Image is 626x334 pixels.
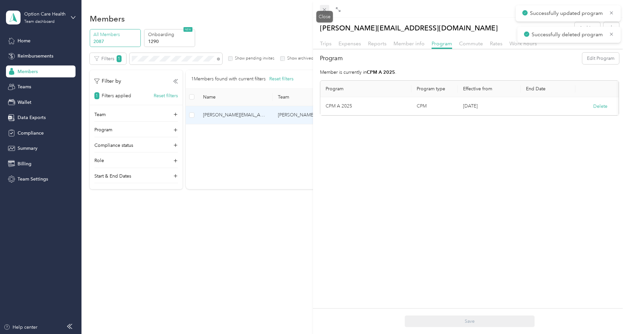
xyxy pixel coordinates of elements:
p: Member is currently in . [320,69,619,76]
td: CPM [411,97,458,115]
span: Member info [393,40,425,47]
p: Successfully deleted program [532,30,604,39]
button: Edit Program [582,53,619,64]
strong: CPM A 2025 [367,69,395,75]
div: Close [316,11,333,22]
iframe: Everlance-gr Chat Button Frame [589,297,626,334]
button: Delete [593,103,607,110]
td: [DATE] [458,97,521,115]
p: Successfully updated program [530,9,604,18]
span: Program [432,40,452,47]
th: Program [320,81,411,97]
button: Archive [575,22,600,34]
th: Effective from [458,81,521,97]
th: End Date [521,81,575,97]
span: Work hours [509,40,537,47]
h2: Program [320,54,343,63]
span: Trips [320,40,332,47]
p: [PERSON_NAME][EMAIL_ADDRESS][DOMAIN_NAME] [320,22,498,34]
span: Rates [490,40,502,47]
span: Reports [368,40,387,47]
span: Expenses [339,40,361,47]
th: Program type [411,81,458,97]
span: Commute [459,40,483,47]
td: CPM A 2025 [320,97,411,115]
